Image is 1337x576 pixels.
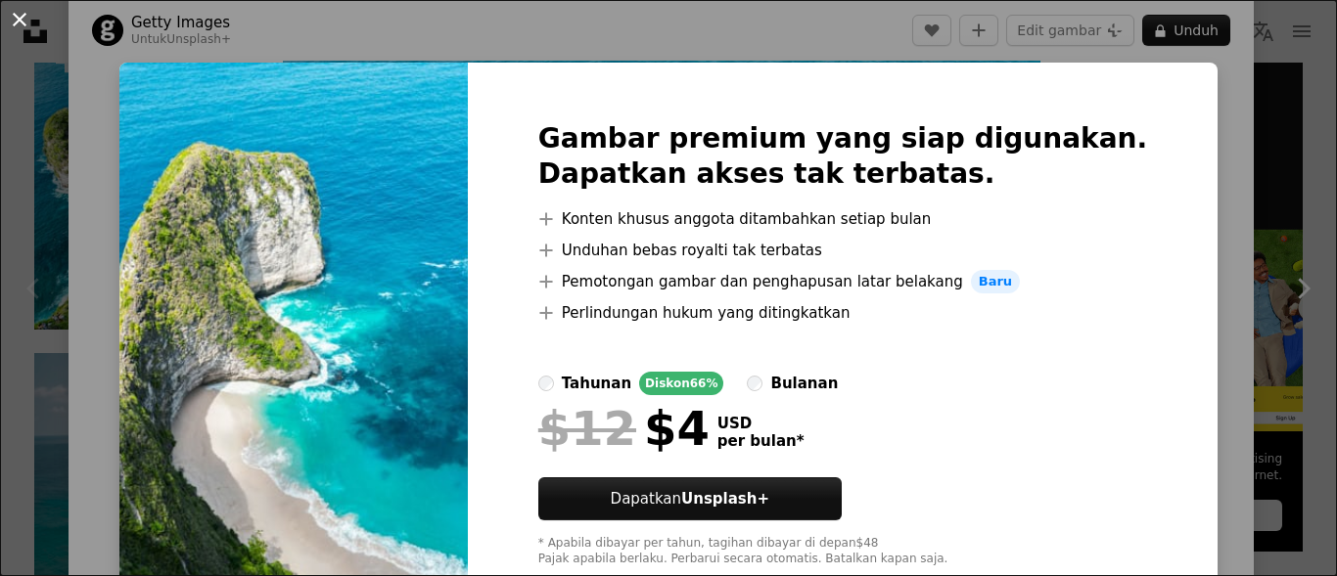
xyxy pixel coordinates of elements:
button: DapatkanUnsplash+ [538,477,842,520]
span: $12 [538,403,636,454]
span: USD [717,415,805,432]
div: $4 [538,403,710,454]
strong: Unsplash+ [681,490,769,508]
input: bulanan [747,376,762,391]
li: Konten khusus anggota ditambahkan setiap bulan [538,207,1147,231]
div: tahunan [562,372,631,395]
li: Unduhan bebas royalti tak terbatas [538,239,1147,262]
span: Baru [971,270,1020,293]
li: Perlindungan hukum yang ditingkatkan [538,301,1147,325]
li: Pemotongan gambar dan penghapusan latar belakang [538,270,1147,293]
div: bulanan [770,372,838,395]
div: * Apabila dibayar per tahun, tagihan dibayar di depan $48 Pajak apabila berlaku. Perbarui secara ... [538,536,1147,567]
div: Diskon 66% [639,372,723,395]
span: per bulan * [717,432,805,450]
h2: Gambar premium yang siap digunakan. Dapatkan akses tak terbatas. [538,121,1147,192]
input: tahunanDiskon66% [538,376,554,391]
